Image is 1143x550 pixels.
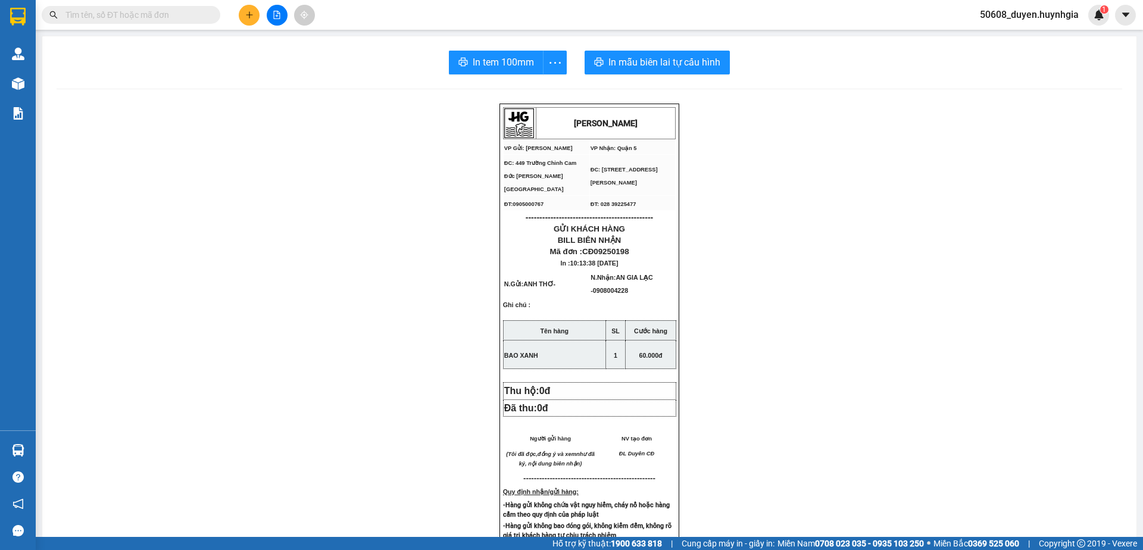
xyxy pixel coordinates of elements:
[591,145,637,151] span: VP Nhận: Quận 5
[591,201,636,207] span: ĐT: 028 39225477
[1120,10,1131,20] span: caret-down
[585,51,730,74] button: printerIn mẫu biên lai tự cấu hình
[593,287,628,294] span: 0908004228
[506,451,576,457] em: (Tôi đã đọc,đồng ý và xem
[614,352,617,359] span: 1
[273,11,281,19] span: file-add
[13,525,24,536] span: message
[574,118,638,128] strong: [PERSON_NAME]
[523,280,553,287] span: ANH THƠ
[10,8,26,26] img: logo-vxr
[554,224,625,233] span: GỬI KHÁCH HÀNG
[294,5,315,26] button: aim
[473,55,534,70] span: In tem 100mm
[682,537,775,550] span: Cung cấp máy in - giấy in:
[1028,537,1030,550] span: |
[671,537,673,550] span: |
[543,51,567,74] button: more
[12,107,24,120] img: solution-icon
[634,327,667,335] strong: Cước hàng
[927,541,930,546] span: ⚪️
[933,537,1019,550] span: Miền Bắc
[503,301,530,318] span: Ghi chú :
[503,522,672,539] strong: -Hàng gửi không bao đóng gói, không kiểm đếm, không rõ giá trị khách hàng tự chịu trách nhiệm
[537,403,548,413] span: 0đ
[503,488,579,495] strong: Quy định nhận/gửi hàng:
[591,274,652,294] span: AN GIA LẠC -
[13,471,24,483] span: question-circle
[504,280,555,287] span: N.Gửi:
[504,352,538,359] span: BAO XANH
[530,436,571,442] span: Người gửi hàng
[608,55,720,70] span: In mẫu biên lai tự cấu hình
[523,474,531,483] span: ---
[558,236,622,245] span: BILL BIÊN NHẬN
[267,5,288,26] button: file-add
[1094,10,1104,20] img: icon-new-feature
[639,352,662,359] span: 60.000đ
[300,11,308,19] span: aim
[544,55,566,70] span: more
[1102,5,1106,14] span: 1
[554,280,556,287] span: -
[570,260,619,267] span: 10:13:38 [DATE]
[1077,539,1085,548] span: copyright
[1100,5,1108,14] sup: 1
[12,444,24,457] img: warehouse-icon
[582,247,629,256] span: CĐ09250198
[968,539,1019,548] strong: 0369 525 060
[12,48,24,60] img: warehouse-icon
[591,274,652,294] span: N.Nhận:
[591,167,658,186] span: ĐC: [STREET_ADDRESS][PERSON_NAME]
[594,57,604,68] span: printer
[504,403,548,413] span: Đã thu:
[504,145,573,151] span: VP Gửi: [PERSON_NAME]
[611,327,620,335] strong: SL
[541,327,569,335] strong: Tên hàng
[504,160,576,192] span: ĐC: 449 Trường Chinh Cam Đức [PERSON_NAME][GEOGRAPHIC_DATA]
[504,201,544,207] span: ĐT:0905000767
[539,386,551,396] span: 0đ
[503,501,670,518] strong: -Hàng gửi không chứa vật nguy hiểm, cháy nổ hoặc hàng cấm theo quy định của pháp luật
[504,386,555,396] span: Thu hộ:
[49,11,58,19] span: search
[239,5,260,26] button: plus
[777,537,924,550] span: Miền Nam
[619,451,654,457] span: ĐL Duyên CĐ
[815,539,924,548] strong: 0708 023 035 - 0935 103 250
[531,474,655,483] span: -----------------------------------------------
[561,260,619,267] span: In :
[504,108,534,138] img: logo
[13,498,24,510] span: notification
[622,436,652,442] span: NV tạo đơn
[549,247,629,256] span: Mã đơn :
[552,537,662,550] span: Hỗ trợ kỹ thuật:
[449,51,544,74] button: printerIn tem 100mm
[519,451,595,467] em: như đã ký, nội dung biên nhận)
[245,11,254,19] span: plus
[1115,5,1136,26] button: caret-down
[458,57,468,68] span: printer
[526,212,653,222] span: ----------------------------------------------
[970,7,1088,22] span: 50608_duyen.huynhgia
[65,8,206,21] input: Tìm tên, số ĐT hoặc mã đơn
[611,539,662,548] strong: 1900 633 818
[12,77,24,90] img: warehouse-icon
